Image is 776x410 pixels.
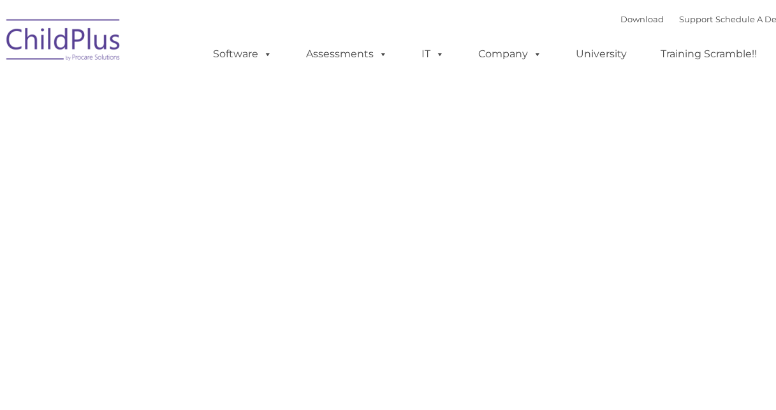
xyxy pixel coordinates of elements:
[620,14,664,24] a: Download
[409,41,457,67] a: IT
[293,41,400,67] a: Assessments
[465,41,555,67] a: Company
[563,41,640,67] a: University
[200,41,285,67] a: Software
[648,41,770,67] a: Training Scramble!!
[679,14,713,24] a: Support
